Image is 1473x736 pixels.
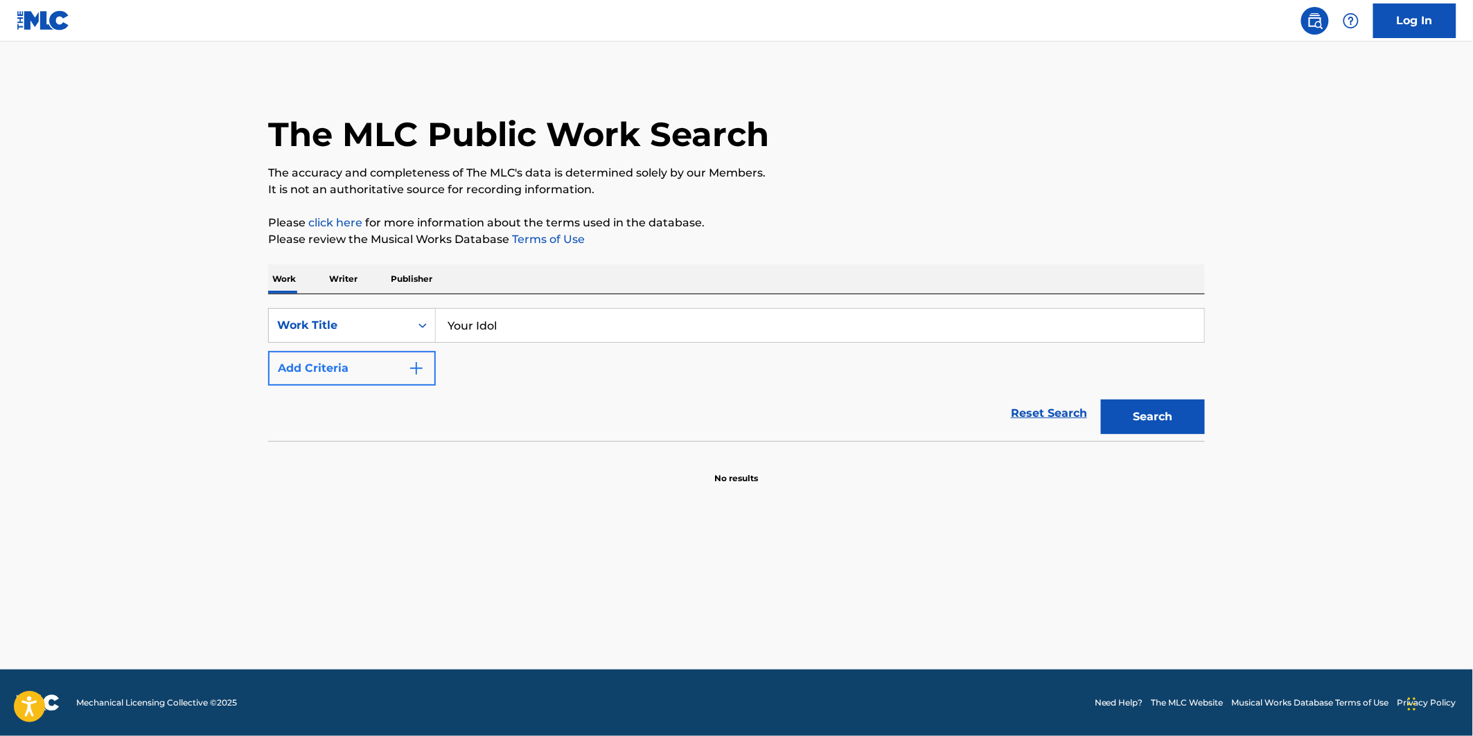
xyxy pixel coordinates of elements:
button: Add Criteria [268,351,436,386]
p: Please for more information about the terms used in the database. [268,215,1205,231]
img: help [1343,12,1359,29]
p: Work [268,264,300,294]
a: click here [308,216,362,229]
div: Drag [1408,683,1416,725]
img: search [1307,12,1323,29]
p: No results [715,456,759,485]
p: The accuracy and completeness of The MLC's data is determined solely by our Members. [268,165,1205,181]
div: Help [1337,7,1365,35]
p: Please review the Musical Works Database [268,231,1205,248]
a: Log In [1373,3,1456,38]
div: Work Title [277,317,402,334]
a: Privacy Policy [1397,697,1456,709]
img: logo [17,694,60,711]
iframe: Chat Widget [1404,670,1473,736]
h1: The MLC Public Work Search [268,114,769,155]
a: Need Help? [1095,697,1143,709]
p: It is not an authoritative source for recording information. [268,181,1205,198]
button: Search [1101,400,1205,434]
a: Terms of Use [509,233,585,246]
a: Reset Search [1004,398,1094,429]
span: Mechanical Licensing Collective © 2025 [76,697,237,709]
img: MLC Logo [17,10,70,30]
a: Musical Works Database Terms of Use [1232,697,1389,709]
form: Search Form [268,308,1205,441]
a: Public Search [1301,7,1329,35]
a: The MLC Website [1152,697,1224,709]
p: Publisher [387,264,436,294]
img: 9d2ae6d4665cec9f34b9.svg [408,360,425,377]
p: Writer [325,264,362,294]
